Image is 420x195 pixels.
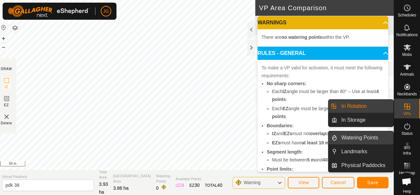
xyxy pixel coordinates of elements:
span: To make a VP valid for activation, it must meet the following requirements: [262,65,383,78]
b: 40 km [323,157,336,162]
span: Animals [400,72,414,76]
b: Segment length: [267,149,303,155]
span: Available Points [176,176,222,182]
a: Landmarks [337,145,393,158]
span: View [298,180,309,185]
a: Physical Paddocks [337,159,393,172]
li: Watering Points [328,131,393,144]
span: Mobs [402,53,412,57]
span: Heatmap [399,171,415,175]
button: Map Layers [11,24,19,32]
span: Physical Paddocks [341,161,385,169]
div: TOTAL [205,182,222,189]
button: View [288,177,319,188]
span: Help [403,189,411,193]
li: Must be between and . [272,156,384,164]
span: Infra [403,151,411,155]
span: EZ [4,103,9,108]
p-accordion-header: WARNINGS [258,16,388,29]
span: 3.93 ha [99,182,108,195]
span: WARNINGS [258,20,286,25]
li: Landmarks [328,145,393,158]
a: Watering Points [337,131,393,144]
li: Each angle must be larger than 80° – Use at least . [272,87,384,103]
span: Landmarks [341,148,367,156]
button: Save [357,177,388,188]
b: EZ [283,106,288,111]
b: Point limits: [267,166,293,172]
b: IZ [272,131,276,136]
a: In Storage [337,113,393,127]
li: In Rotation [328,100,393,113]
li: Physical Paddocks [328,159,393,172]
span: IZ [5,85,8,89]
b: No sharp corners: [267,81,306,86]
div: Open chat [398,173,415,190]
b: EZs [272,140,281,145]
span: Delete [1,121,12,126]
b: Boundaries: [267,123,294,128]
span: Cancel [330,180,346,185]
span: Neckbands [397,92,417,96]
a: Privacy Policy [169,161,194,167]
span: 24 [179,183,184,188]
span: 3.86 ha [113,185,129,191]
a: Contact Us [202,161,221,167]
img: VP [3,113,10,121]
div: IZ [176,182,184,189]
span: Watering Points [156,173,171,184]
div: EZ [189,182,199,189]
b: overlap [310,131,326,136]
li: must have around them. [272,139,384,147]
b: EZs [284,131,292,136]
li: and must not or themselves. [272,130,384,137]
span: Status [401,132,412,135]
span: There are within the VP. [262,35,350,40]
span: 40 [217,183,222,188]
span: Virtual Paddock [2,174,94,180]
span: 0 [156,185,159,191]
span: RULES - GENERAL [258,51,306,56]
p-accordion-content: WARNINGS [258,29,388,46]
span: JG [103,8,109,15]
span: [GEOGRAPHIC_DATA] Area [113,173,151,184]
img: Gallagher Logo [8,5,90,17]
button: Cancel [322,177,354,188]
h2: VP Area Comparison [259,4,394,12]
li: In Storage [328,113,393,127]
span: Total Area [99,169,108,180]
p-accordion-header: RULES - GENERAL [258,47,388,60]
span: VPs [403,112,410,116]
span: Warning [243,180,261,185]
b: 4 points [272,89,379,102]
span: 30 [195,183,200,188]
b: 5 m [307,157,315,162]
span: Watering Points [341,134,378,142]
div: DRAW [1,66,12,71]
span: In Rotation [341,102,367,110]
a: In Rotation [337,100,393,113]
span: In Storage [341,116,366,124]
b: at least 10 m [302,140,329,145]
span: Notifications [396,33,418,37]
b: no watering points [282,35,322,40]
span: Schedules [398,13,416,17]
span: Save [367,180,378,185]
b: IZ [283,89,286,94]
li: Each angle must be larger than 100° – Use at least . [272,105,384,120]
